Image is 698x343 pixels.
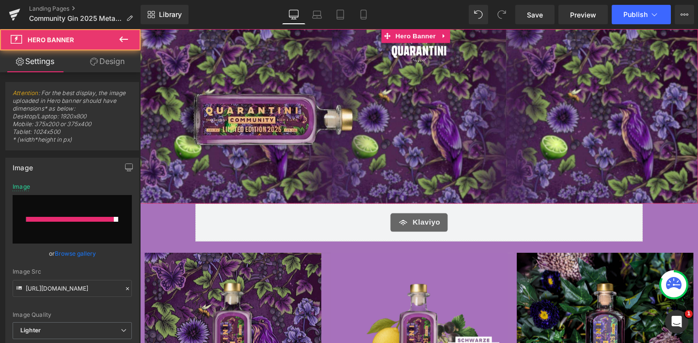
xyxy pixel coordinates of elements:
[13,311,132,318] div: Image Quality
[29,15,122,22] span: Community Gin 2025 Meta EA External
[13,248,132,259] div: or
[29,5,141,13] a: Landing Pages
[13,89,132,150] span: : For the best display, the image uploaded in Hero banner should have dimensions* as below: Deskt...
[329,5,352,24] a: Tablet
[685,310,693,318] span: 1
[55,245,96,262] a: Browse gallery
[13,158,33,172] div: Image
[13,280,132,297] input: Link
[492,5,511,24] button: Redo
[13,89,38,97] a: Attention
[612,5,671,24] button: Publish
[675,5,694,24] button: More
[305,5,329,24] a: Laptop
[72,50,143,72] a: Design
[141,5,189,24] a: New Library
[159,10,182,19] span: Library
[13,268,132,275] div: Image Src
[282,5,305,24] a: Desktop
[20,327,41,334] b: Lighter
[665,310,688,333] iframe: Intercom live chat
[469,5,488,24] button: Undo
[286,197,316,209] span: Klaviyo
[352,5,375,24] a: Mobile
[623,11,648,18] span: Publish
[13,183,30,190] div: Image
[28,36,74,44] span: Hero Banner
[527,10,543,20] span: Save
[570,10,596,20] span: Preview
[558,5,608,24] a: Preview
